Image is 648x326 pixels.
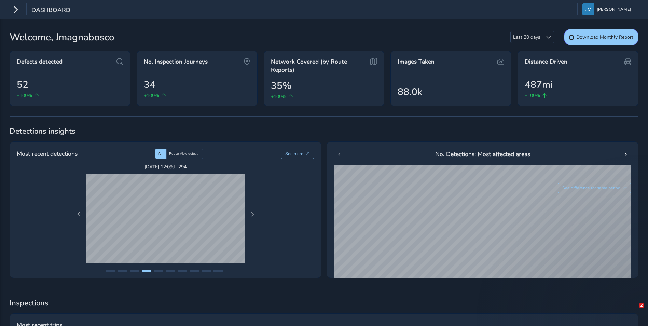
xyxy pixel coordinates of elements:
span: 35% [271,79,291,93]
button: See difference for same period [558,183,632,193]
button: Next Page [248,209,257,219]
span: Most recent detections [17,149,78,158]
button: Download Monthly Report [564,29,638,45]
button: Previous Page [74,209,84,219]
button: Page 1 [106,270,115,272]
button: See more [281,149,315,159]
button: Page 5 [154,270,163,272]
span: Last 30 days [511,31,543,43]
span: No. Inspection Journeys [144,58,208,66]
span: Detections insights [10,126,638,136]
button: Page 3 [130,270,139,272]
button: [PERSON_NAME] [582,3,633,15]
span: No. Detections: Most affected areas [435,150,530,159]
span: Distance Driven [525,58,567,66]
span: +100% [17,92,32,99]
span: Route View defect [169,151,198,156]
button: Page 9 [202,270,211,272]
span: +100% [271,93,286,100]
span: AI [158,151,162,156]
span: Defects detected [17,58,63,66]
button: Page 7 [178,270,187,272]
span: Inspections [10,298,638,308]
span: 52 [17,78,28,92]
span: [DATE] 12:09 , I- 294 [86,164,245,170]
span: +100% [525,92,540,99]
span: [PERSON_NAME] [597,3,631,15]
span: Welcome, Jmagnabosco [10,30,114,44]
span: 487mi [525,78,553,92]
span: Dashboard [31,6,70,15]
span: 2 [639,303,644,308]
span: +100% [144,92,159,99]
span: 88.0k [398,85,422,99]
span: Network Covered (by Route Reports) [271,58,367,74]
img: diamond-layout [582,3,594,15]
span: 34 [144,78,155,92]
button: Page 10 [213,270,223,272]
button: Page 2 [118,270,127,272]
button: Page 4 [142,270,151,272]
div: Route View defect [166,149,203,159]
span: See difference for same period [562,185,620,191]
span: Download Monthly Report [576,34,633,40]
button: Page 8 [190,270,199,272]
iframe: Intercom live chat [625,303,641,319]
div: AI [155,149,166,159]
span: See more [285,151,303,157]
button: Page 6 [166,270,175,272]
span: Images Taken [398,58,435,66]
